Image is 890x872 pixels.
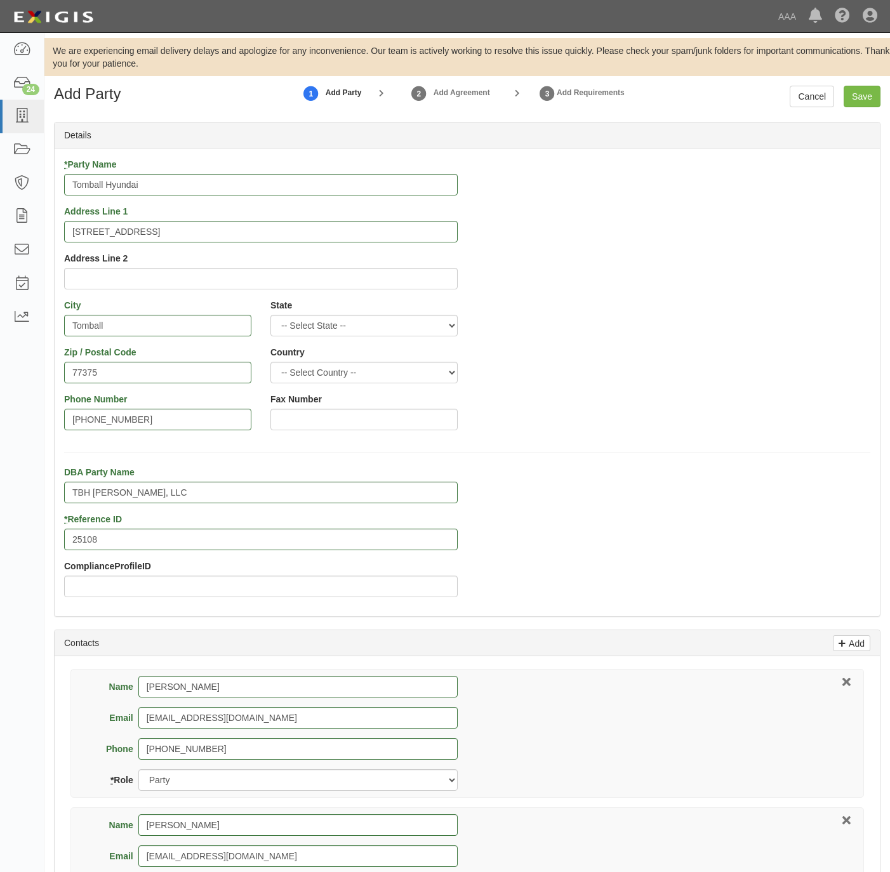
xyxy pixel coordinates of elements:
[64,346,136,359] label: Zip / Postal Code
[64,205,128,218] label: Address Line 1
[772,4,802,29] a: AAA
[64,158,117,171] label: Party Name
[538,86,557,102] strong: 3
[93,850,138,862] label: Email
[64,159,67,169] abbr: required
[55,630,880,656] div: Contacts
[64,466,135,479] label: DBA Party Name
[270,299,292,312] label: State
[302,79,321,107] a: Add Party
[409,86,428,102] strong: 2
[93,711,138,724] label: Email
[64,252,128,265] label: Address Line 2
[835,9,850,24] i: Help Center - Complianz
[833,635,870,651] a: Add
[64,513,122,525] label: Reference ID
[538,79,557,107] a: Set Requirements
[846,636,865,651] p: Add
[93,680,138,693] label: Name
[64,299,81,312] label: City
[434,88,490,97] strong: Add Agreement
[54,86,237,102] h1: Add Party
[409,79,428,107] a: Add Agreement
[270,346,305,359] label: Country
[557,88,625,97] strong: Add Requirements
[22,84,39,95] div: 24
[790,86,834,107] a: Cancel
[64,560,151,572] label: ComplianceProfileID
[55,122,880,149] div: Details
[64,393,128,406] label: Phone Number
[326,88,362,98] strong: Add Party
[93,743,138,755] label: Phone
[110,775,114,785] abbr: required
[302,86,321,102] strong: 1
[44,44,890,70] div: We are experiencing email delivery delays and apologize for any inconvenience. Our team is active...
[844,86,880,107] input: Save
[93,774,138,786] label: Role
[93,819,138,831] label: Name
[270,393,322,406] label: Fax Number
[64,514,67,524] abbr: required
[10,6,97,29] img: logo-5460c22ac91f19d4615b14bd174203de0afe785f0fc80cf4dbbc73dc1793850b.png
